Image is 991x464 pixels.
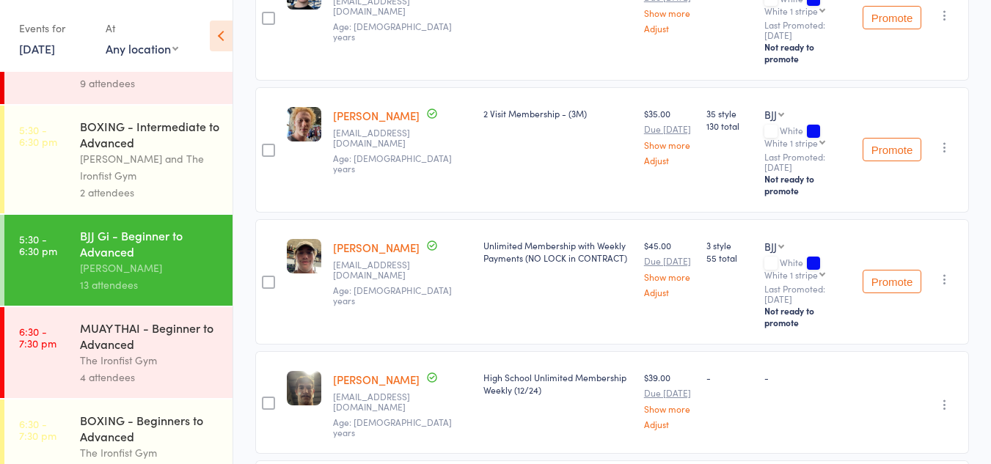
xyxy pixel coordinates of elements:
time: 6:30 - 7:30 pm [19,418,56,441]
div: 13 attendees [80,276,220,293]
div: Not ready to promote [764,173,851,196]
div: White [764,125,851,147]
div: 2 Visit Membership - (3M) [483,107,632,119]
a: Show more [644,272,695,281]
div: The Ironfist Gym [80,444,220,461]
div: Not ready to promote [764,41,851,65]
a: Show more [644,404,695,413]
a: Show more [644,8,695,18]
a: [PERSON_NAME] [333,108,420,123]
span: Age: [DEMOGRAPHIC_DATA] years [333,416,452,438]
a: 6:30 -7:30 pmMUAY THAI - Beginner to AdvancedThe Ironfist Gym4 attendees [4,307,233,398]
div: - [764,371,851,383]
small: Last Promoted: [DATE] [764,152,851,173]
small: Due [DATE] [644,256,695,266]
button: Promote [863,138,921,161]
div: White [764,257,851,279]
div: White 1 stripe [764,138,818,147]
div: - [706,371,753,383]
div: At [106,16,178,40]
a: 5:30 -6:30 pmBOXING - Intermediate to Advanced[PERSON_NAME] and The Ironfist Gym2 attendees [4,106,233,213]
a: Adjust [644,419,695,429]
img: image1740460679.png [287,239,321,273]
span: Age: [DEMOGRAPHIC_DATA] years [333,152,452,174]
small: cashyyjosh@gmail.com [333,391,472,413]
div: 2 attendees [80,184,220,201]
div: BJJ [764,239,777,254]
div: 4 attendees [80,369,220,386]
div: BOXING - Beginners to Advanced [80,412,220,444]
div: BJJ Gi - Beginner to Advanced [80,227,220,259]
time: 5:30 - 6:30 pm [19,233,57,257]
img: image1709710075.png [287,107,321,141]
a: Adjust [644,23,695,33]
button: Promote [863,270,921,293]
small: Due [DATE] [644,124,695,134]
span: 3 style [706,239,753,251]
div: $39.00 [644,371,695,429]
div: 9 attendees [80,75,220,92]
span: Age: [DEMOGRAPHIC_DATA] years [333,284,452,306]
a: Adjust [644,155,695,165]
div: White 1 stripe [764,6,818,15]
div: The Ironfist Gym [80,352,220,369]
small: Last Promoted: [DATE] [764,284,851,305]
div: Not ready to promote [764,305,851,328]
small: Last Promoted: [DATE] [764,20,851,41]
a: [PERSON_NAME] [333,372,420,387]
a: Show more [644,140,695,150]
div: Any location [106,40,178,56]
a: Adjust [644,287,695,297]
div: [PERSON_NAME] and The Ironfist Gym [80,150,220,184]
div: Events for [19,16,91,40]
div: MUAY THAI - Beginner to Advanced [80,320,220,352]
small: Due [DATE] [644,388,695,398]
a: [DATE] [19,40,55,56]
div: Unlimited Membership with Weekly Payments (NO LOCK in CONTRACT) [483,239,632,264]
span: 55 total [706,251,753,264]
div: High School Unlimited Membership Weekly (12/24) [483,371,632,396]
a: 5:30 -6:30 pmBJJ Gi - Beginner to Advanced[PERSON_NAME]13 attendees [4,215,233,306]
span: 35 style [706,107,753,119]
div: White 1 stripe [764,270,818,279]
div: $45.00 [644,239,695,297]
time: 5:30 - 6:30 pm [19,124,57,147]
div: $35.00 [644,107,695,165]
small: bmads63602@gmail.com [333,128,472,149]
div: BOXING - Intermediate to Advanced [80,118,220,150]
div: [PERSON_NAME] [80,259,220,276]
a: [PERSON_NAME] [333,240,420,255]
img: image1711503610.png [287,371,321,405]
span: Age: [DEMOGRAPHIC_DATA] years [333,20,452,43]
small: Jakehosey08@gmail.com [333,259,472,281]
time: 6:30 - 7:30 pm [19,325,56,349]
div: BJJ [764,107,777,122]
button: Promote [863,6,921,29]
span: 130 total [706,119,753,132]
